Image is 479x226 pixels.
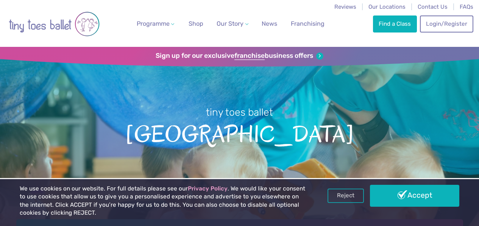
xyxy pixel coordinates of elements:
[420,15,473,32] a: Login/Register
[460,3,473,10] a: FAQs
[288,16,328,31] a: Franchising
[214,16,251,31] a: Our Story
[262,20,277,27] span: News
[9,5,100,43] img: tiny toes ballet
[12,119,467,147] span: [GEOGRAPHIC_DATA]
[189,20,203,27] span: Shop
[137,20,170,27] span: Programme
[291,20,325,27] span: Franchising
[20,185,306,217] p: We use cookies on our website. For full details please see our . We would like your consent to us...
[373,15,417,32] a: Find a Class
[188,185,228,192] a: Privacy Policy
[370,185,459,207] a: Accept
[259,16,280,31] a: News
[328,189,364,203] a: Reject
[418,3,448,10] a: Contact Us
[217,20,243,27] span: Our Story
[186,16,206,31] a: Shop
[234,52,265,60] strong: franchise
[368,3,406,10] a: Our Locations
[134,16,178,31] a: Programme
[156,52,323,60] a: Sign up for our exclusivefranchisebusiness offers
[334,3,356,10] a: Reviews
[206,106,273,118] small: tiny toes ballet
